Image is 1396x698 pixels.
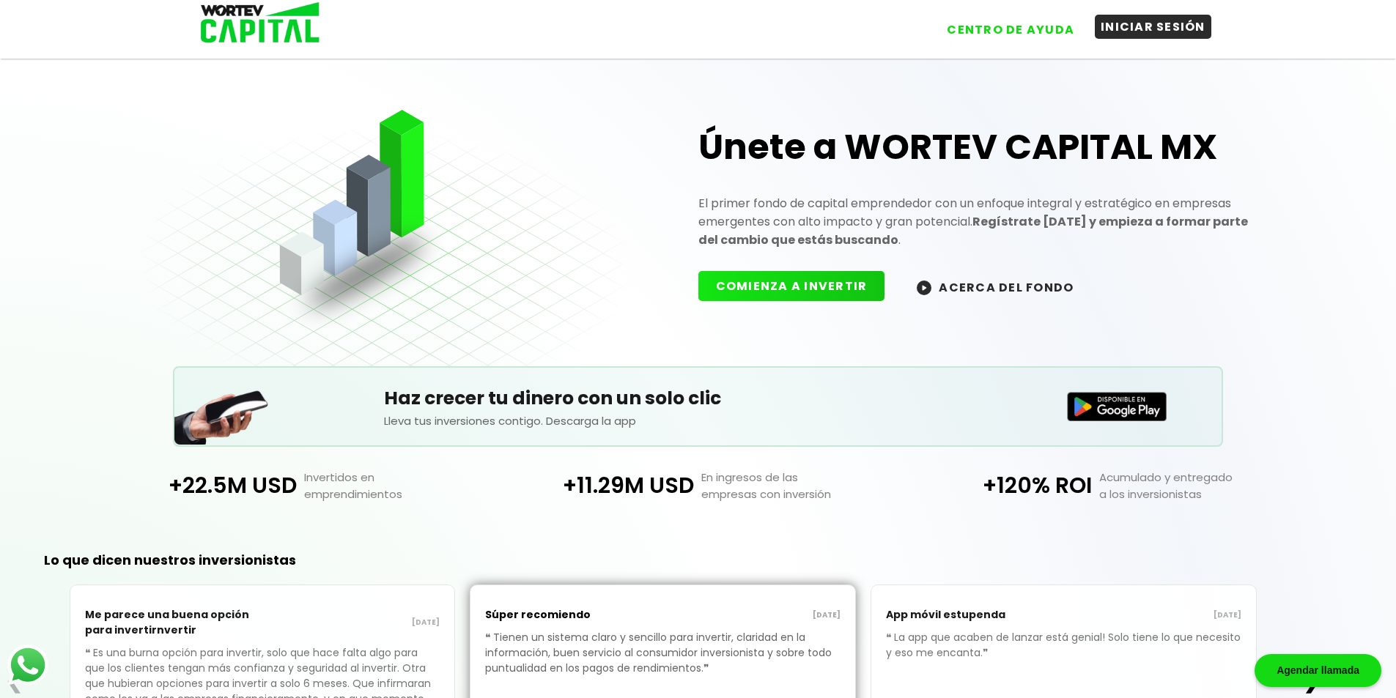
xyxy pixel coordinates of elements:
[917,281,931,295] img: wortev-capital-acerca-del-fondo
[1092,469,1294,502] p: Acumulado y entregado a los inversionistas
[384,385,1012,412] h5: Haz crecer tu dinero con un solo clic
[694,469,896,502] p: En ingresos de las empresas con inversión
[899,271,1091,302] button: ACERCA DEL FONDO
[698,271,885,301] button: COMIENZA A INVERTIR
[698,194,1257,249] p: El primer fondo de capital emprendedor con un enfoque integral y estratégico en empresas emergent...
[485,630,493,645] span: ❝
[174,372,270,445] img: Teléfono
[663,609,841,621] p: [DATE]
[698,213,1248,248] strong: Regístrate [DATE] y empieza a formar parte del cambio que estás buscando
[7,645,48,686] img: logos_whatsapp-icon.242b2217.svg
[101,469,296,502] p: +22.5M USD
[85,600,262,645] p: Me parece una buena opción para invertirnvertir
[1095,15,1211,39] button: INICIAR SESIÓN
[1064,609,1241,621] p: [DATE]
[485,600,662,630] p: Súper recomiendo
[698,124,1257,171] h1: Únete a WORTEV CAPITAL MX
[1080,7,1211,42] a: INICIAR SESIÓN
[886,600,1063,630] p: App móvil estupenda
[499,469,694,502] p: +11.29M USD
[926,7,1080,42] a: CENTRO DE AYUDA
[384,412,1012,429] p: Lleva tus inversiones contigo. Descarga la app
[897,469,1092,502] p: +120% ROI
[886,630,894,645] span: ❝
[1067,392,1167,421] img: Disponible en Google Play
[983,645,991,660] span: ❞
[941,18,1080,42] button: CENTRO DE AYUDA
[485,630,841,698] p: Tienen un sistema claro y sencillo para invertir, claridad en la información, buen servicio al co...
[886,630,1241,683] p: La app que acaben de lanzar está genial! Solo tiene lo que necesito y eso me encanta.
[703,661,712,675] span: ❞
[297,469,499,502] p: Invertidos en emprendimientos
[1255,654,1381,687] div: Agendar llamada
[262,617,440,628] p: [DATE]
[698,278,900,294] a: COMIENZA A INVERTIR
[85,645,93,660] span: ❝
